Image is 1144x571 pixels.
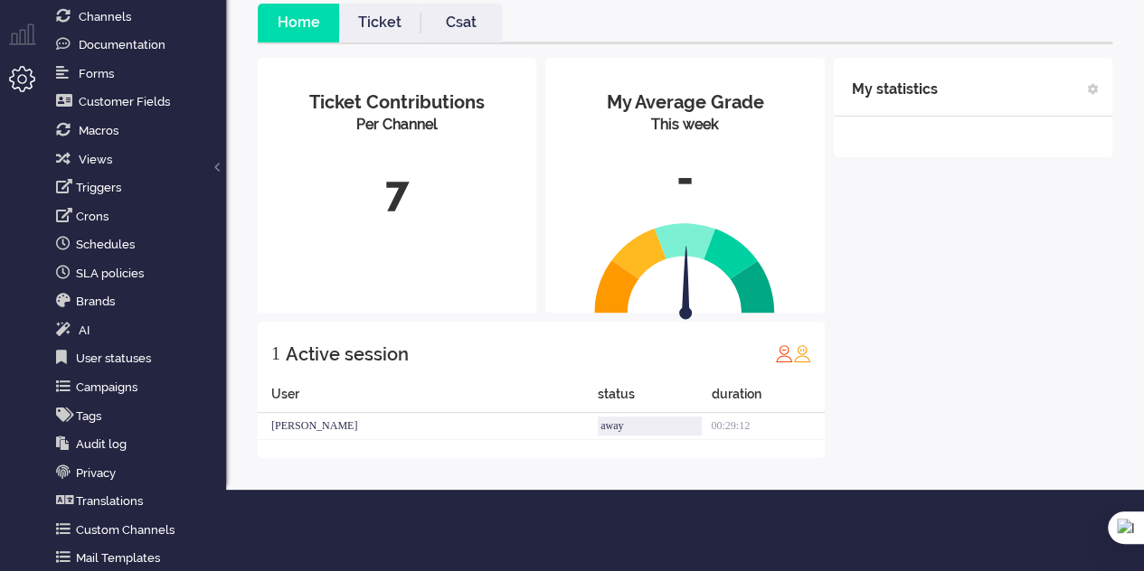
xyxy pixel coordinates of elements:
[52,177,226,197] a: Triggers
[339,4,421,42] li: Ticket
[286,336,409,372] div: Active session
[793,344,811,362] img: profile_orange.svg
[594,222,775,314] img: semi_circle.svg
[79,38,165,51] span: Documentation
[52,120,226,140] a: Macros
[559,115,810,136] div: This week
[52,406,226,426] a: Tags
[79,67,114,80] span: Forms
[711,385,824,413] div: duration
[79,124,118,137] span: Macros
[52,434,226,454] a: Audit log
[79,153,112,166] span: Views
[52,91,226,111] a: Customer Fields
[711,413,824,440] div: 00:29:12
[271,89,523,116] div: Ticket Contributions
[52,520,226,539] a: Custom Channels
[271,163,523,222] div: 7
[852,71,938,108] div: My statistics
[559,89,810,116] div: My Average Grade
[421,4,502,42] li: Csat
[339,13,421,33] a: Ticket
[79,323,90,337] span: AI
[52,548,226,567] a: Mail Templates
[559,149,810,209] div: -
[52,234,226,254] a: Schedules
[52,63,226,83] a: Forms
[79,10,131,23] span: Channels
[52,149,226,169] a: Views
[9,23,50,64] li: Supervisor menu
[52,206,226,226] a: Crons
[258,4,339,42] li: Home
[52,34,226,54] a: Documentation
[258,413,598,440] div: [PERSON_NAME]
[421,13,502,33] a: Csat
[52,263,226,283] a: SLA policies
[258,13,339,33] a: Home
[52,291,226,311] a: Brands
[598,385,711,413] div: status
[52,6,226,26] a: Channels
[258,385,598,413] div: User
[271,335,280,371] div: 1
[52,463,226,482] a: Privacy
[52,491,226,510] a: Translations
[52,348,226,368] a: User statuses
[79,95,170,108] span: Customer Fields
[648,246,725,323] img: arrow.svg
[52,320,226,340] a: Ai
[598,417,702,435] div: away
[52,377,226,397] a: Campaigns
[271,115,523,136] div: Per Channel
[9,66,50,107] li: Admin menu
[775,344,793,362] img: profile_red.svg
